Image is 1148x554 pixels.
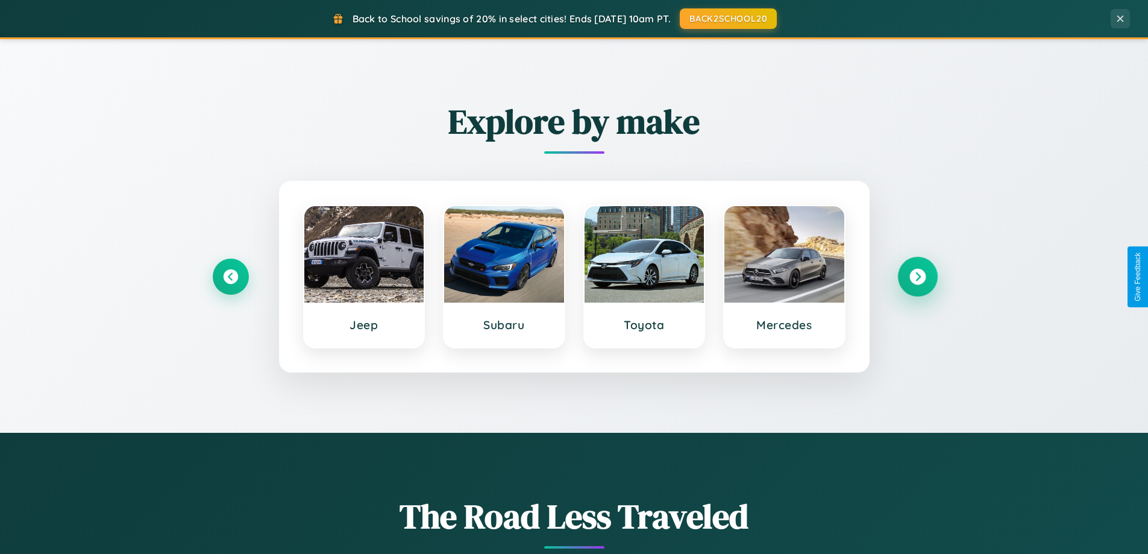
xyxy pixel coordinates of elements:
[213,493,936,540] h1: The Road Less Traveled
[1134,253,1142,301] div: Give Feedback
[736,318,832,332] h3: Mercedes
[213,98,936,145] h2: Explore by make
[597,318,692,332] h3: Toyota
[353,13,671,25] span: Back to School savings of 20% in select cities! Ends [DATE] 10am PT.
[680,8,777,29] button: BACK2SCHOOL20
[316,318,412,332] h3: Jeep
[456,318,552,332] h3: Subaru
